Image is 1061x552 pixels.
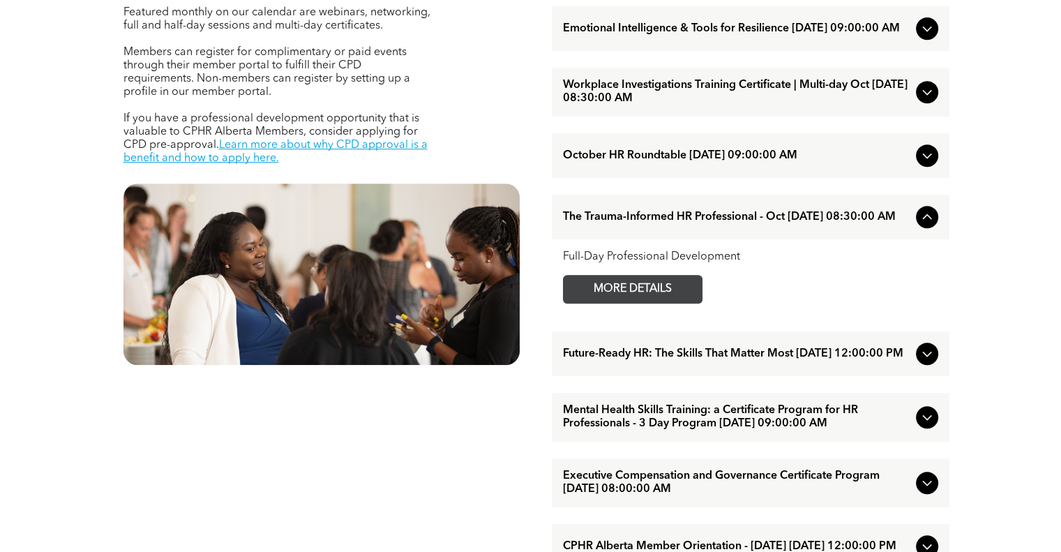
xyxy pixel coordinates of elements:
[563,251,938,264] div: Full-Day Professional Development
[123,47,410,98] span: Members can register for complimentary or paid events through their member portal to fulfill thei...
[563,470,910,496] span: Executive Compensation and Governance Certificate Program [DATE] 08:00:00 AM
[563,79,910,105] span: Workplace Investigations Training Certificate | Multi-day Oct [DATE] 08:30:00 AM
[563,22,910,36] span: Emotional Intelligence & Tools for Resilience [DATE] 09:00:00 AM
[563,149,910,163] span: October HR Roundtable [DATE] 09:00:00 AM
[123,140,428,164] a: Learn more about why CPD approval is a benefit and how to apply here.
[563,348,910,361] span: Future-Ready HR: The Skills That Matter Most [DATE] 12:00:00 PM
[578,276,688,303] span: MORE DETAILS
[123,113,419,151] span: If you have a professional development opportunity that is valuable to CPHR Alberta Members, cons...
[563,211,910,224] span: The Trauma-Informed HR Professional - Oct [DATE] 08:30:00 AM
[563,275,702,304] a: MORE DETAILS
[563,404,910,431] span: Mental Health Skills Training: a Certificate Program for HR Professionals - 3 Day Program [DATE] ...
[123,7,430,31] span: Featured monthly on our calendar are webinars, networking, full and half-day sessions and multi-d...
